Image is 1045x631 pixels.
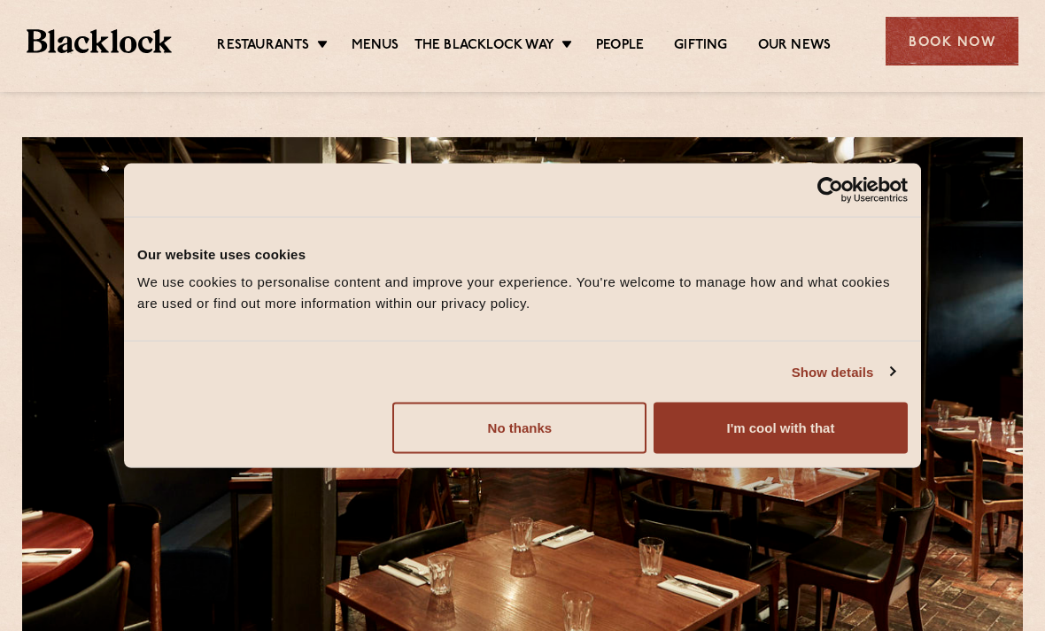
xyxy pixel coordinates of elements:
a: Our News [758,37,832,55]
a: Menus [352,37,399,55]
a: Show details [792,361,894,382]
a: Restaurants [217,37,309,55]
div: We use cookies to personalise content and improve your experience. You're welcome to manage how a... [137,272,908,314]
a: People [596,37,644,55]
div: Our website uses cookies [137,243,908,265]
a: Usercentrics Cookiebot - opens in a new window [753,176,908,203]
button: I'm cool with that [654,403,908,454]
img: BL_Textured_Logo-footer-cropped.svg [27,29,172,54]
button: No thanks [392,403,646,454]
a: The Blacklock Way [414,37,554,55]
div: Book Now [886,17,1018,65]
a: Gifting [674,37,727,55]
